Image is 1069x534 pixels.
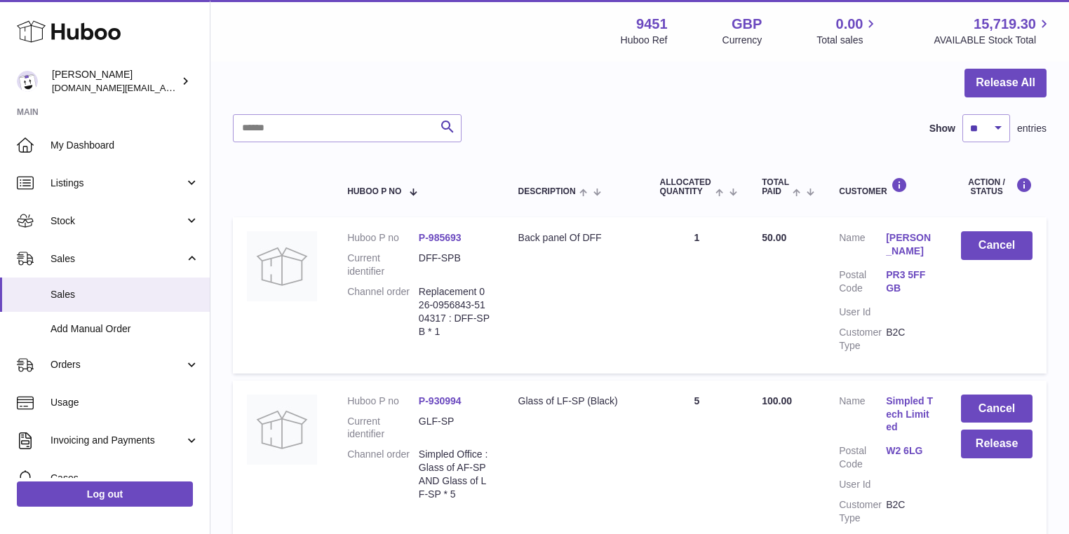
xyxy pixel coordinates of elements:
dd: B2C [886,498,933,525]
a: PR3 5FF GB [886,268,933,295]
label: Show [929,122,955,135]
a: Simpled Tech Limited [886,395,933,434]
dt: Huboo P no [347,231,419,245]
div: Back panel Of DFF [518,231,632,245]
dt: Postal Code [839,444,886,471]
dt: Customer Type [839,326,886,352]
span: entries [1017,122,1047,135]
span: Sales [51,288,199,301]
button: Release All [964,69,1047,97]
span: 50.00 [762,232,786,243]
span: My Dashboard [51,139,199,152]
div: Customer [839,177,933,196]
a: P-985693 [419,232,462,243]
dd: Simpled Office : Glass of AF-SP AND Glass of LF-SP * 5 [419,448,490,501]
a: Log out [17,481,193,507]
dd: B2C [886,326,933,352]
span: AVAILABLE Stock Total [934,34,1052,47]
span: Stock [51,214,184,228]
span: Total sales [816,34,879,47]
span: Invoicing and Payments [51,434,184,447]
span: ALLOCATED Quantity [660,178,712,196]
dd: Replacement 026-0956843-5104317 : DFF-SPB * 1 [419,285,490,338]
span: Huboo P no [347,187,401,196]
dt: Current identifier [347,415,419,441]
span: [DOMAIN_NAME][EMAIL_ADDRESS][DOMAIN_NAME] [52,82,279,93]
dt: User Id [839,306,886,319]
img: amir.ch@gmail.com [17,71,38,92]
div: Action / Status [961,177,1033,196]
span: Total paid [762,178,789,196]
span: 0.00 [836,15,863,34]
div: Huboo Ref [621,34,668,47]
dt: Current identifier [347,252,419,278]
dt: Postal Code [839,268,886,299]
dd: GLF-SP [419,415,490,441]
a: 15,719.30 AVAILABLE Stock Total [934,15,1052,47]
a: [PERSON_NAME] [886,231,933,258]
span: Description [518,187,576,196]
dd: DFF-SPB [419,252,490,278]
a: P-930994 [419,395,462,406]
span: Cases [51,472,199,485]
dt: Channel order [347,285,419,338]
dt: Name [839,231,886,261]
div: Currency [722,34,762,47]
span: 15,719.30 [974,15,1036,34]
button: Release [961,430,1033,458]
button: Cancel [961,395,1033,423]
strong: GBP [732,15,762,34]
span: Listings [51,177,184,190]
a: W2 6LG [886,444,933,458]
span: Usage [51,396,199,409]
dt: Huboo P no [347,395,419,408]
div: Glass of LF-SP (Black) [518,395,632,408]
img: no-photo.jpg [247,231,317,301]
span: Sales [51,252,184,266]
dt: Customer Type [839,498,886,525]
dt: Channel order [347,448,419,501]
span: 100.00 [762,395,792,406]
strong: 9451 [636,15,668,34]
div: [PERSON_NAME] [52,68,178,95]
td: 1 [646,217,748,373]
dt: User Id [839,478,886,491]
span: Add Manual Order [51,322,199,336]
a: 0.00 Total sales [816,15,879,47]
button: Cancel [961,231,1033,260]
img: no-photo.jpg [247,395,317,465]
dt: Name [839,395,886,438]
span: Orders [51,358,184,371]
